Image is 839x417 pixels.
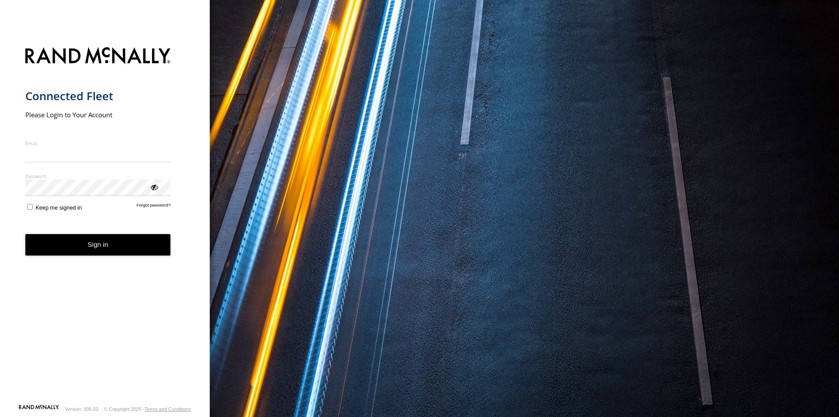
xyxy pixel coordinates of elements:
[19,405,59,413] a: Visit our Website
[137,203,171,211] a: Forgot password?
[149,182,158,191] div: ViewPassword
[25,234,171,256] button: Sign in
[25,42,185,404] form: main
[35,204,82,211] span: Keep me signed in
[25,46,171,68] img: Rand McNally
[25,89,171,103] h1: Connected Fleet
[145,406,191,412] a: Terms and Conditions
[65,406,98,412] div: Version: 305.03
[25,173,171,179] label: Password
[25,110,171,119] h2: Please Login to Your Account
[25,140,171,147] label: Email
[27,204,33,210] input: Keep me signed in
[104,406,191,412] div: © Copyright 2025 -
